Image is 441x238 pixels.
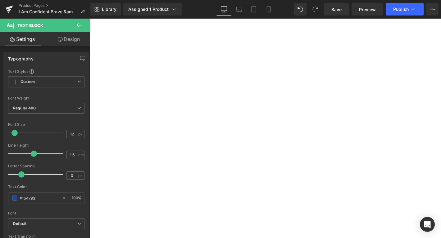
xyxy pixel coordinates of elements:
input: Color [20,195,59,201]
div: Line Height [8,143,84,148]
div: Assigned 1 Product [128,6,177,12]
div: Typography [8,53,34,61]
a: Design [46,32,91,46]
button: Publish [386,3,424,15]
a: Tablet [246,3,261,15]
a: Preview [352,3,383,15]
button: More [426,3,439,15]
a: New Library [90,3,121,15]
span: Preview [359,6,376,13]
div: Text Styles [8,69,84,74]
span: Publish [393,7,409,12]
span: I Am Confident Brave &amp; Beautiful Product Page-New template [19,9,78,14]
div: Font Weight [8,96,84,100]
button: Undo [294,3,307,15]
a: Mobile [261,3,276,15]
a: Product Pages [19,3,90,8]
div: Font Size [8,122,84,127]
span: em [78,153,84,157]
a: Laptop [231,3,246,15]
span: px [78,174,84,178]
div: Letter Spacing [8,164,84,168]
div: Font [8,211,84,215]
span: Save [331,6,342,13]
b: Regular 400 [13,106,36,110]
span: Text Block [17,23,43,28]
div: Open Intercom Messenger [420,217,435,232]
a: Desktop [216,3,231,15]
b: Custom [20,79,35,85]
button: Redo [309,3,321,15]
span: px [78,132,84,136]
div: Text Color [8,185,84,189]
span: Library [102,7,116,12]
i: Default [13,221,26,227]
div: % [69,193,84,204]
